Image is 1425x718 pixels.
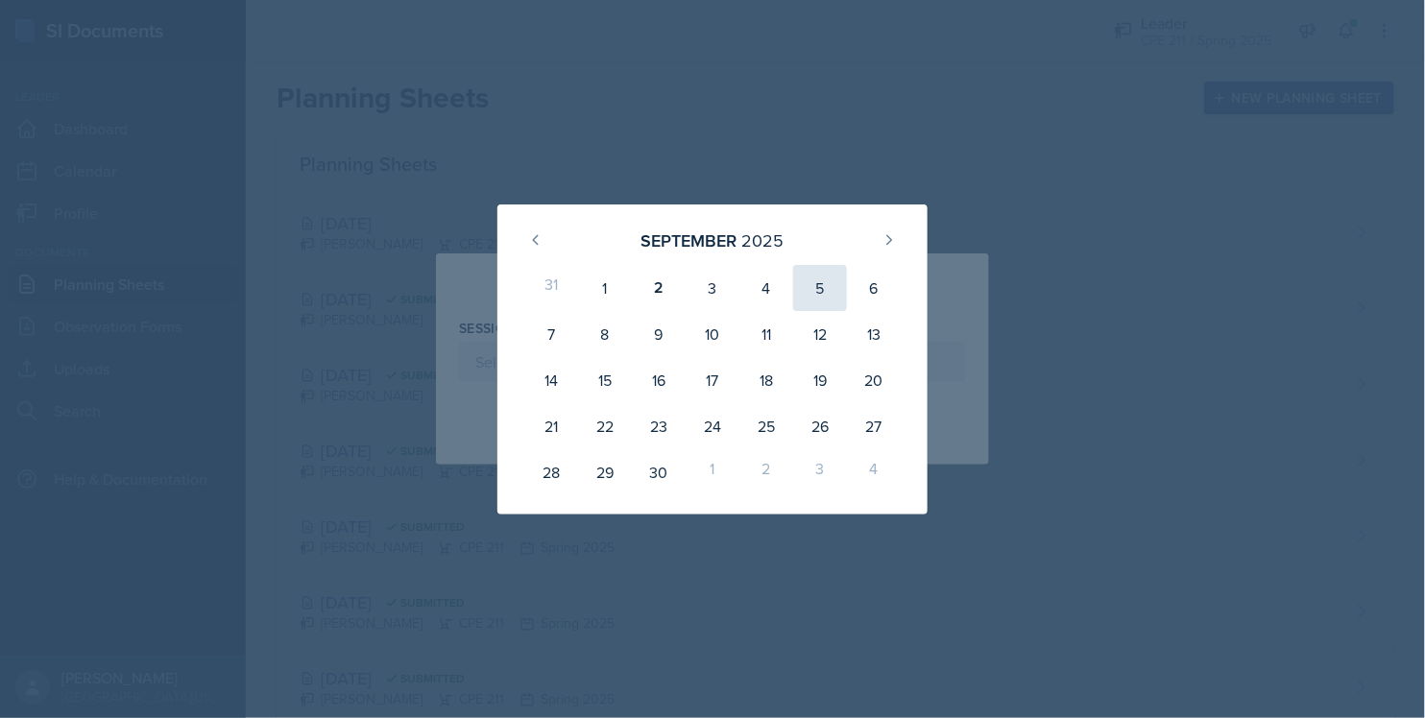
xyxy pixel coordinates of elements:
div: 16 [632,357,686,403]
div: 3 [793,449,847,495]
div: September [641,227,737,253]
div: 2 [739,449,793,495]
div: 20 [847,357,901,403]
div: 24 [686,403,739,449]
div: 1 [578,265,632,311]
div: 30 [632,449,686,495]
div: 1 [686,449,739,495]
div: 11 [739,311,793,357]
div: 29 [578,449,632,495]
div: 31 [524,265,578,311]
div: 3 [686,265,739,311]
div: 9 [632,311,686,357]
div: 13 [847,311,901,357]
div: 26 [793,403,847,449]
div: 15 [578,357,632,403]
div: 8 [578,311,632,357]
div: 4 [847,449,901,495]
div: 2025 [742,227,785,253]
div: 5 [793,265,847,311]
div: 6 [847,265,901,311]
div: 19 [793,357,847,403]
div: 4 [739,265,793,311]
div: 7 [524,311,578,357]
div: 2 [632,265,686,311]
div: 14 [524,357,578,403]
div: 25 [739,403,793,449]
div: 22 [578,403,632,449]
div: 18 [739,357,793,403]
div: 23 [632,403,686,449]
div: 17 [686,357,739,403]
div: 27 [847,403,901,449]
div: 28 [524,449,578,495]
div: 21 [524,403,578,449]
div: 12 [793,311,847,357]
div: 10 [686,311,739,357]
